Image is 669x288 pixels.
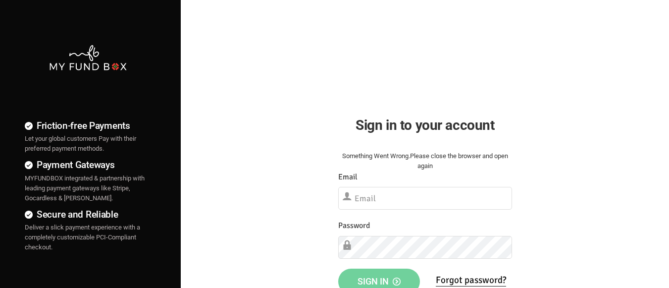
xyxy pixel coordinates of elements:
[25,224,140,251] span: Deliver a slick payment experience with a completely customizable PCI-Compliant checkout.
[25,207,151,222] h4: Secure and Reliable
[25,118,151,133] h4: Friction-free Payments
[338,187,512,210] input: Email
[338,171,358,183] label: Email
[25,158,151,172] h4: Payment Gateways
[358,276,401,287] span: Sign in
[49,44,128,71] img: mfbwhite.png
[338,151,512,171] div: Something Went Wrong.Please close the browser and open again
[436,274,506,287] a: Forgot password?
[338,220,370,232] label: Password
[338,115,512,136] h2: Sign in to your account
[25,135,136,152] span: Let your global customers Pay with their preferred payment methods.
[25,174,145,202] span: MYFUNDBOX integrated & partnership with leading payment gateways like Stripe, Gocardless & [PERSO...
